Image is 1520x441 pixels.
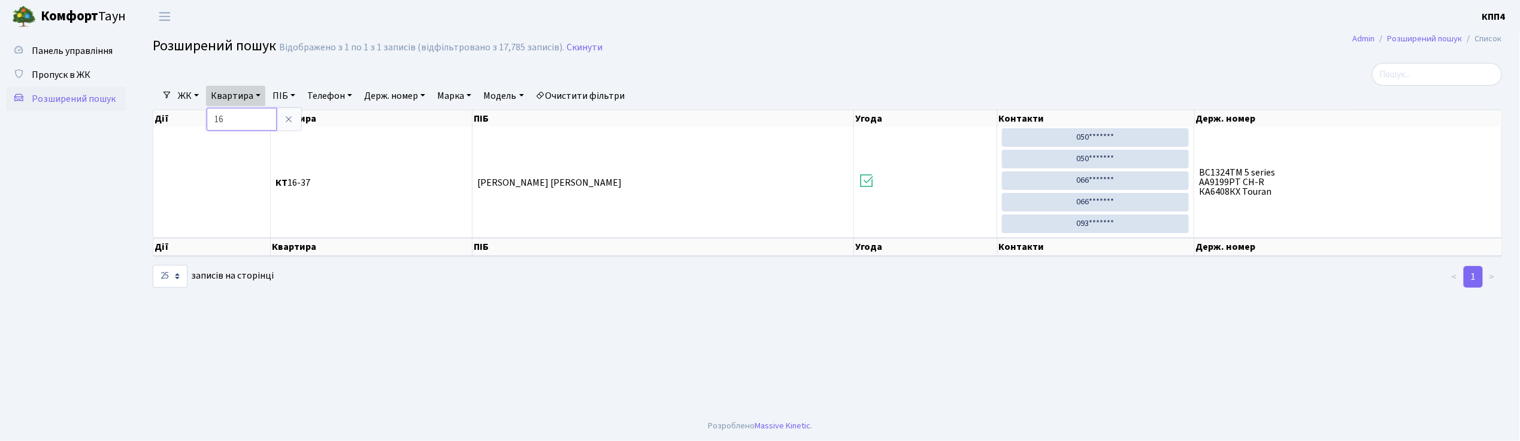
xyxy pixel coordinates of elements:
a: Розширений пошук [6,87,126,111]
th: Держ. номер [1195,238,1503,256]
input: Пошук... [1372,63,1502,86]
a: Панель управління [6,39,126,63]
a: Massive Kinetic [755,419,810,432]
th: Контакти [998,110,1195,127]
span: 16-37 [275,178,467,188]
span: Пропуск в ЖК [32,68,90,81]
a: Квартира [206,86,265,106]
select: записів на сторінці [153,265,187,288]
th: Квартира [271,238,473,256]
a: Скинути [567,42,602,53]
th: Угода [854,110,998,127]
th: Угода [854,238,998,256]
button: Переключити навігацію [150,7,180,26]
li: Список [1463,32,1502,46]
div: Відображено з 1 по 1 з 1 записів (відфільтровано з 17,785 записів). [279,42,564,53]
nav: breadcrumb [1335,26,1520,52]
a: Пропуск в ЖК [6,63,126,87]
span: Розширений пошук [32,92,116,105]
a: Модель [479,86,528,106]
a: Розширений пошук [1388,32,1463,45]
b: КТ [275,176,287,189]
th: ПІБ [473,238,854,256]
a: Держ. номер [359,86,430,106]
th: ПІБ [473,110,854,127]
span: Таун [41,7,126,27]
span: [PERSON_NAME] [PERSON_NAME] [477,176,622,189]
th: Дії [153,110,271,127]
a: ЖК [173,86,204,106]
th: Держ. номер [1195,110,1503,127]
b: КПП4 [1482,10,1506,23]
label: записів на сторінці [153,265,274,288]
div: Розроблено . [708,419,812,433]
a: Admin [1353,32,1375,45]
a: Очистити фільтри [531,86,630,106]
a: Телефон [302,86,357,106]
a: КПП4 [1482,10,1506,24]
th: Дії [153,238,271,256]
img: logo.png [12,5,36,29]
a: ПІБ [268,86,300,106]
th: Контакти [998,238,1195,256]
th: Квартира [271,110,473,127]
span: Розширений пошук [153,35,276,56]
span: ВС1324ТМ 5 series АА9199РТ CH-R КА6408КХ Touran [1199,168,1497,197]
a: 1 [1464,266,1483,288]
a: Марка [432,86,476,106]
span: Панель управління [32,44,113,58]
b: Комфорт [41,7,98,26]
